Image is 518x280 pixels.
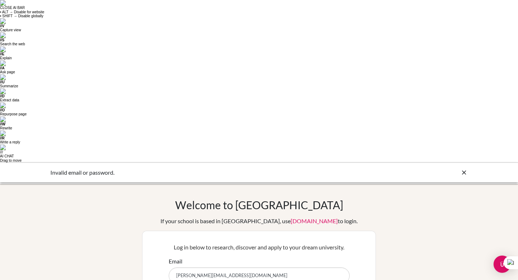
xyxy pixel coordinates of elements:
div: Open Intercom Messenger [494,256,511,273]
div: Invalid email or password. [50,168,360,177]
a: [DOMAIN_NAME] [291,217,338,224]
label: Email [169,257,182,266]
h1: Welcome to [GEOGRAPHIC_DATA] [175,198,343,211]
p: Log in below to research, discover and apply to your dream university. [169,243,350,252]
div: If your school is based in [GEOGRAPHIC_DATA], use to login. [160,217,358,225]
